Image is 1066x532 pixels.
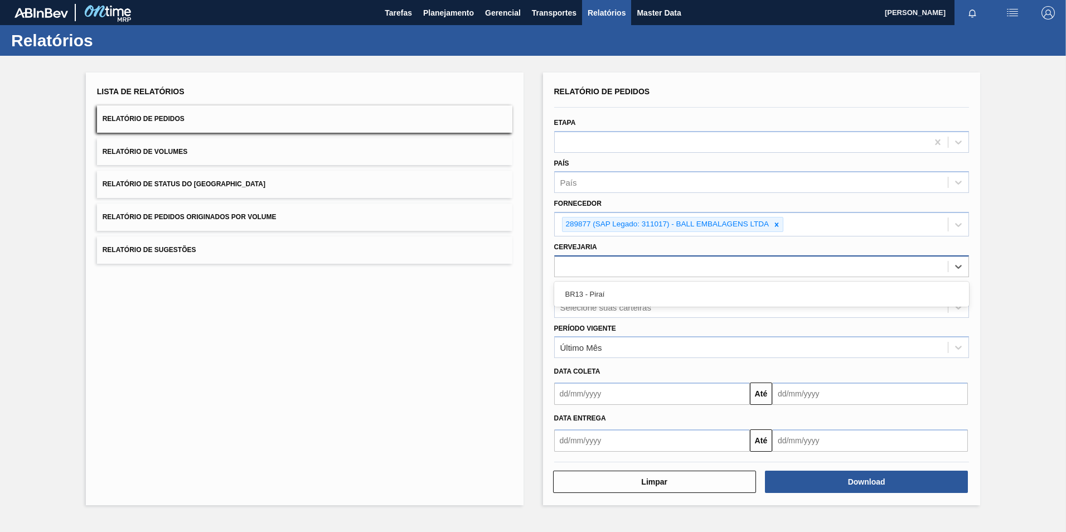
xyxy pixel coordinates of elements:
div: 289877 (SAP Legado: 311017) - BALL EMBALAGENS LTDA [563,217,771,231]
button: Download [765,471,968,493]
label: Fornecedor [554,200,602,207]
span: Lista de Relatórios [97,87,185,96]
div: País [560,178,577,187]
span: Relatório de Volumes [103,148,187,156]
span: Transportes [532,6,576,20]
span: Planejamento [423,6,474,20]
input: dd/mm/yyyy [554,383,750,405]
span: Relatório de Pedidos [103,115,185,123]
span: Data coleta [554,367,600,375]
button: Relatório de Pedidos Originados por Volume [97,204,512,231]
span: Master Data [637,6,681,20]
button: Relatório de Sugestões [97,236,512,264]
button: Até [750,429,772,452]
img: TNhmsLtSVTkK8tSr43FrP2fwEKptu5GPRR3wAAAABJRU5ErkJggg== [14,8,68,18]
div: Selecione suas carteiras [560,302,651,312]
span: Relatório de Pedidos Originados por Volume [103,213,277,221]
div: Último Mês [560,343,602,352]
button: Notificações [954,5,990,21]
span: Data Entrega [554,414,606,422]
span: Gerencial [485,6,521,20]
input: dd/mm/yyyy [772,429,968,452]
button: Relatório de Volumes [97,138,512,166]
img: userActions [1006,6,1019,20]
div: BR13 - Piraí [554,284,970,304]
input: dd/mm/yyyy [772,383,968,405]
span: Relatório de Sugestões [103,246,196,254]
button: Relatório de Pedidos [97,105,512,133]
label: Etapa [554,119,576,127]
img: Logout [1041,6,1055,20]
button: Até [750,383,772,405]
span: Relatórios [588,6,626,20]
span: Relatório de Pedidos [554,87,650,96]
h1: Relatórios [11,34,209,47]
button: Limpar [553,471,756,493]
label: Período Vigente [554,325,616,332]
button: Relatório de Status do [GEOGRAPHIC_DATA] [97,171,512,198]
label: País [554,159,569,167]
input: dd/mm/yyyy [554,429,750,452]
span: Tarefas [385,6,412,20]
span: Relatório de Status do [GEOGRAPHIC_DATA] [103,180,265,188]
label: Cervejaria [554,243,597,251]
